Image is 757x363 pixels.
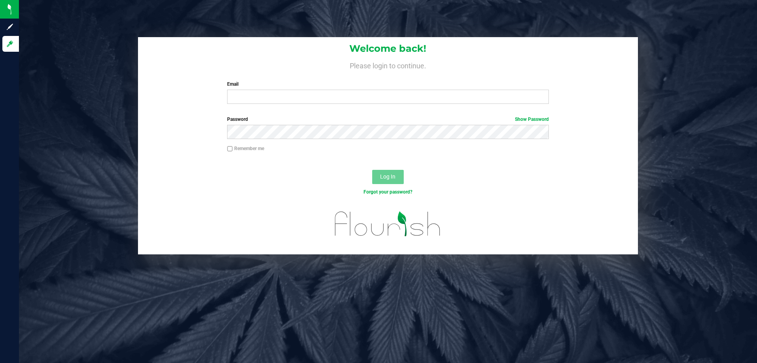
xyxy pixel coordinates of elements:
[138,60,638,70] h4: Please login to continue.
[227,117,248,122] span: Password
[227,145,264,152] label: Remember me
[6,40,14,48] inline-svg: Log in
[380,173,395,180] span: Log In
[515,117,549,122] a: Show Password
[138,43,638,54] h1: Welcome back!
[325,204,450,244] img: flourish_logo.svg
[364,189,412,195] a: Forgot your password?
[227,81,548,88] label: Email
[372,170,404,184] button: Log In
[227,146,233,152] input: Remember me
[6,23,14,31] inline-svg: Sign up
